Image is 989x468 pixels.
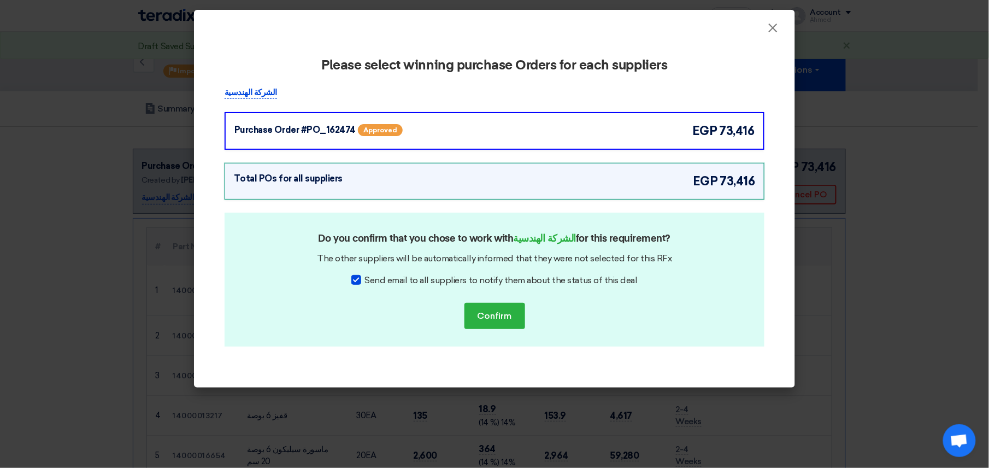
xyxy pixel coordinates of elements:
h2: Do you confirm that you chose to work with for this requirement? [248,231,741,247]
strong: الشركة الهندسية [514,234,576,244]
div: Total POs for all suppliers [234,172,343,185]
span: × [768,20,779,42]
span: Send email to all suppliers to notify them about the status of this deal [364,274,637,287]
span: egp [693,172,718,190]
span: 73,416 [720,122,755,140]
div: Purchase Order #PO_162474 [234,124,356,137]
p: الشركة الهندسية [225,86,277,100]
span: 73,416 [720,172,755,190]
span: Approved [358,124,403,136]
span: egp [692,122,717,140]
button: Close [759,17,787,39]
div: The other suppliers will be automatically informed that they were not selected for this RFx [242,252,747,265]
a: Open chat [943,424,976,457]
button: Confirm [464,303,525,329]
h2: Please select winning purchase Orders for each suppliers [225,58,764,73]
